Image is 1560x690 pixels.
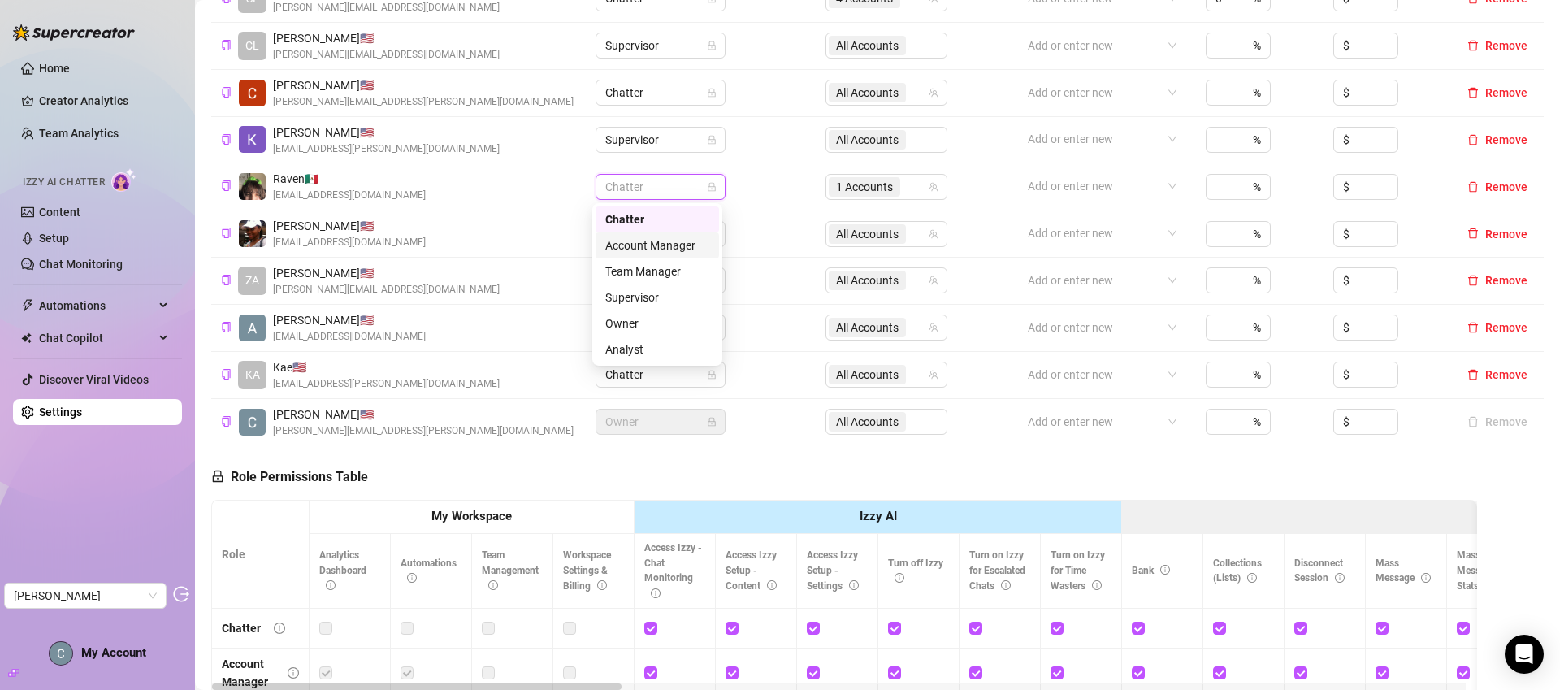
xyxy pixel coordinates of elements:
[860,509,897,523] strong: Izzy AI
[81,645,146,660] span: My Account
[1247,573,1257,583] span: info-circle
[605,80,716,105] span: Chatter
[1213,558,1262,584] span: Collections (Lists)
[1467,40,1479,51] span: delete
[829,83,906,102] span: All Accounts
[596,336,719,362] div: Analyst
[1461,271,1534,290] button: Remove
[273,235,426,250] span: [EMAIL_ADDRESS][DOMAIN_NAME]
[273,406,574,423] span: [PERSON_NAME] 🇺🇸
[1092,580,1102,590] span: info-circle
[221,368,232,380] button: Copy Teammate ID
[849,580,859,590] span: info-circle
[707,182,717,192] span: lock
[605,33,716,58] span: Supervisor
[929,276,938,285] span: team
[829,177,900,197] span: 1 Accounts
[1132,565,1170,576] span: Bank
[21,332,32,344] img: Chat Copilot
[273,188,426,203] span: [EMAIL_ADDRESS][DOMAIN_NAME]
[1467,134,1479,145] span: delete
[605,410,716,434] span: Owner
[13,24,135,41] img: logo-BBDzfeDw.svg
[239,409,266,436] img: Catherine Franklin
[245,37,259,54] span: CL
[563,549,611,592] span: Workspace Settings & Billing
[929,182,938,192] span: team
[929,370,938,380] span: team
[273,141,500,157] span: [EMAIL_ADDRESS][PERSON_NAME][DOMAIN_NAME]
[221,275,232,287] button: Copy Teammate ID
[707,41,717,50] span: lock
[836,366,899,384] span: All Accounts
[596,232,719,258] div: Account Manager
[39,325,154,351] span: Chat Copilot
[273,217,426,235] span: [PERSON_NAME] 🇺🇸
[1461,177,1534,197] button: Remove
[707,417,717,427] span: lock
[1461,365,1534,384] button: Remove
[836,178,893,196] span: 1 Accounts
[1294,558,1345,584] span: Disconnect Session
[1467,228,1479,239] span: delete
[1461,318,1534,337] button: Remove
[39,232,69,245] a: Setup
[1461,412,1534,432] button: Remove
[605,128,716,152] span: Supervisor
[605,210,709,228] div: Chatter
[221,228,232,238] span: copy
[50,642,72,665] img: ACg8ocLuard5OWhOAagq1EiimpetgRfOO9dS2Iupm9GXr3rQ_vvgKw=s96-c
[1485,180,1527,193] span: Remove
[14,584,157,608] span: Catherine Franklin
[239,220,266,247] img: Ari Kirk
[888,558,943,584] span: Turn off Izzy
[407,573,417,583] span: info-circle
[273,282,500,297] span: [PERSON_NAME][EMAIL_ADDRESS][DOMAIN_NAME]
[1376,558,1431,584] span: Mass Message
[651,588,661,598] span: info-circle
[273,94,574,110] span: [PERSON_NAME][EMAIL_ADDRESS][PERSON_NAME][DOMAIN_NAME]
[273,170,426,188] span: Raven 🇲🇽
[1467,87,1479,98] span: delete
[111,168,136,192] img: AI Chatter
[39,206,80,219] a: Content
[221,228,232,240] button: Copy Teammate ID
[222,619,261,637] div: Chatter
[969,549,1025,592] span: Turn on Izzy for Escalated Chats
[1485,86,1527,99] span: Remove
[1485,321,1527,334] span: Remove
[829,224,906,244] span: All Accounts
[829,318,906,337] span: All Accounts
[39,258,123,271] a: Chat Monitoring
[39,373,149,386] a: Discover Viral Videos
[21,299,34,312] span: thunderbolt
[288,667,299,679] span: info-circle
[644,542,702,600] span: Access Izzy - Chat Monitoring
[212,501,310,609] th: Role
[1160,565,1170,575] span: info-circle
[273,47,500,63] span: [PERSON_NAME][EMAIL_ADDRESS][DOMAIN_NAME]
[239,80,266,106] img: Ciara Birley
[726,549,777,592] span: Access Izzy Setup - Content
[1461,36,1534,55] button: Remove
[605,362,716,387] span: Chatter
[1505,635,1544,674] div: Open Intercom Messenger
[221,275,232,285] span: copy
[239,126,266,153] img: Kara Krueger
[401,558,457,584] span: Automations
[8,667,19,679] span: build
[1485,39,1527,52] span: Remove
[767,580,777,590] span: info-circle
[39,406,82,419] a: Settings
[245,271,259,289] span: ZA
[836,319,899,336] span: All Accounts
[239,315,266,341] img: Alyssa Reuse
[273,376,500,392] span: [EMAIL_ADDRESS][PERSON_NAME][DOMAIN_NAME]
[221,180,232,193] button: Copy Teammate ID
[221,133,232,145] button: Copy Teammate ID
[221,416,232,427] span: copy
[221,415,232,427] button: Copy Teammate ID
[431,509,512,523] strong: My Workspace
[221,322,232,334] button: Copy Teammate ID
[1051,549,1105,592] span: Turn on Izzy for Time Wasters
